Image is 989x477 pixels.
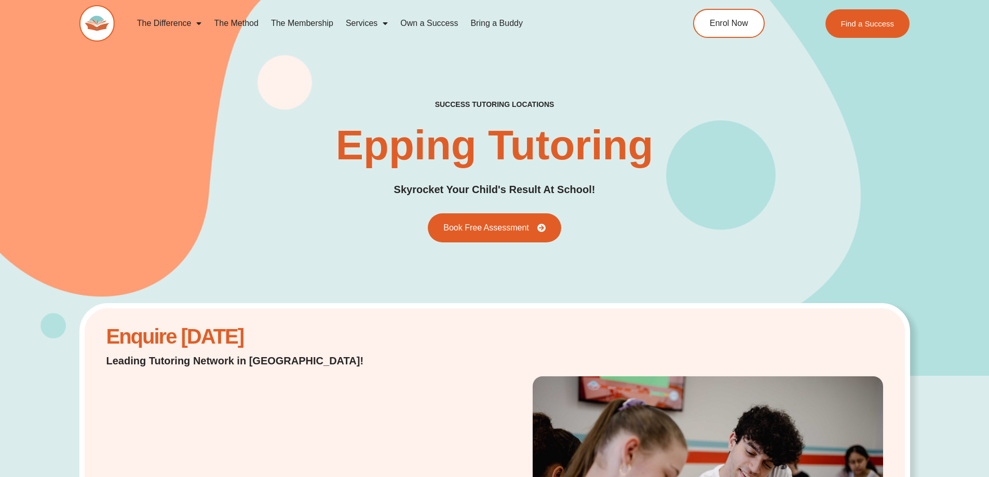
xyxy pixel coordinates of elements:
h1: Epping Tutoring [336,125,654,166]
nav: Menu [131,11,646,35]
a: Bring a Buddy [464,11,529,35]
span: Book Free Assessment [443,224,529,232]
h2: success tutoring locations [435,100,554,109]
a: Enrol Now [693,9,765,38]
a: The Membership [265,11,340,35]
a: The Method [208,11,264,35]
a: Services [340,11,394,35]
a: Find a Success [825,9,910,38]
a: The Difference [131,11,208,35]
span: Find a Success [841,20,895,28]
h2: Leading Tutoring Network in [GEOGRAPHIC_DATA]! [106,353,390,368]
h2: Enquire [DATE] [106,330,390,343]
h2: Skyrocket Your Child's Result At School! [394,182,595,198]
span: Enrol Now [710,19,748,28]
a: Book Free Assessment [428,213,561,242]
a: Own a Success [394,11,464,35]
